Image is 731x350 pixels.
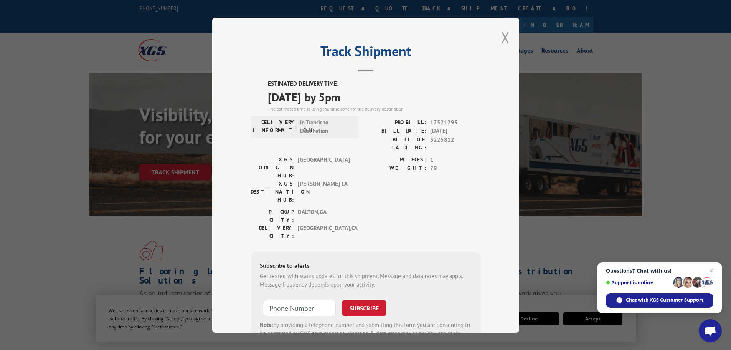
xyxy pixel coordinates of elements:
span: 17521295 [430,118,481,127]
h2: Track Shipment [251,46,481,60]
span: 79 [430,164,481,173]
span: DALTON , GA [298,207,350,224]
span: Questions? Chat with us! [606,268,713,274]
label: BILL OF LADING: [366,135,426,151]
div: Get texted with status updates for this shipment. Message and data rates may apply. Message frequ... [260,272,472,289]
label: PICKUP CITY: [251,207,294,224]
span: Support is online [606,280,670,285]
label: DELIVERY INFORMATION: [253,118,296,135]
div: Open chat [699,319,722,342]
span: [DATE] [430,127,481,136]
span: 1 [430,155,481,164]
strong: Note: [260,321,273,328]
label: PIECES: [366,155,426,164]
span: Chat with XGS Customer Support [626,297,703,304]
button: SUBSCRIBE [342,300,386,316]
span: [PERSON_NAME] CA [298,179,350,204]
label: WEIGHT: [366,164,426,173]
label: XGS ORIGIN HUB: [251,155,294,179]
label: ESTIMATED DELIVERY TIME: [268,80,481,88]
label: XGS DESTINATION HUB: [251,179,294,204]
label: BILL DATE: [366,127,426,136]
div: Chat with XGS Customer Support [606,293,713,308]
div: The estimated time is using the time zone for the delivery destination. [268,105,481,112]
span: In Transit to Destination [300,118,352,135]
label: DELIVERY CITY: [251,224,294,240]
label: PROBILL: [366,118,426,127]
span: 5225812 [430,135,481,151]
span: Close chat [707,266,716,275]
div: by providing a telephone number and submitting this form you are consenting to be contacted by SM... [260,320,472,347]
span: [GEOGRAPHIC_DATA] , CA [298,224,350,240]
div: Subscribe to alerts [260,260,472,272]
span: [DATE] by 5pm [268,88,481,105]
span: [GEOGRAPHIC_DATA] [298,155,350,179]
button: Close modal [501,27,510,48]
input: Phone Number [263,300,336,316]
